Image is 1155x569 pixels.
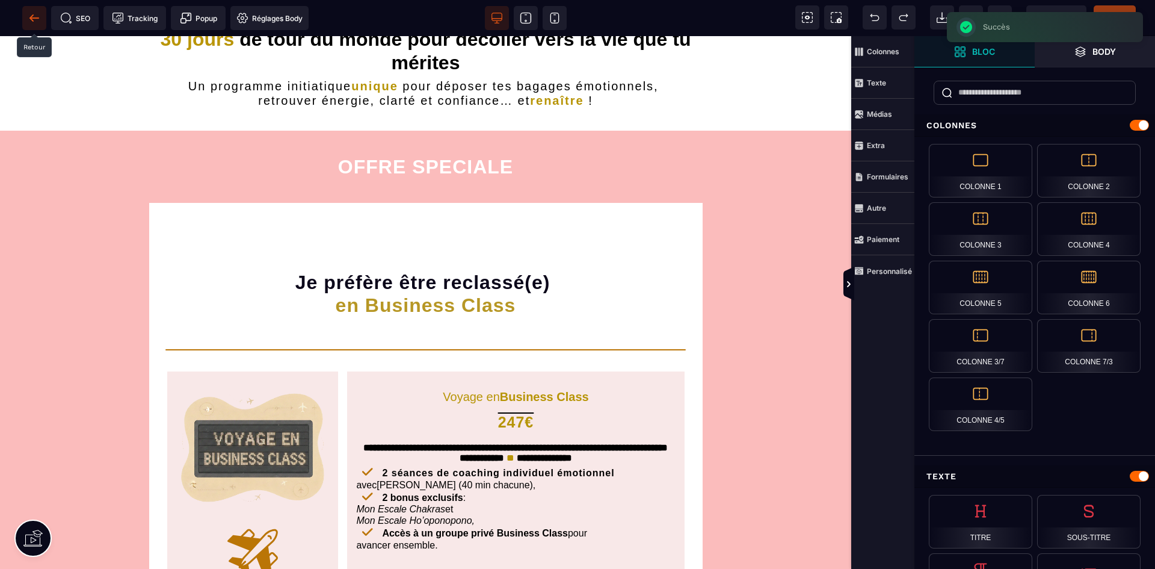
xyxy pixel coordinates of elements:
strong: Autre [867,204,886,213]
h2: Un programme initiatique pour déposer tes bagages émotionnels, retrouver énergie, clarté et confi... [149,43,703,72]
i: Mon Escale Chakras [356,468,445,478]
strong: Personnalisé [867,267,912,276]
strong: Médias [867,110,892,119]
span: Enregistrer [988,5,1012,30]
span: Créer une alerte modale [171,6,226,30]
strong: Bloc [972,47,995,56]
strong: Extra [867,141,885,150]
span: : et [356,456,475,490]
span: avec [356,444,377,454]
span: Nettoyage [959,5,983,30]
span: [PERSON_NAME] (40 min chacune), [377,444,535,454]
span: Texte [851,67,914,99]
div: Colonne 1 [929,144,1032,197]
span: Favicon [230,6,309,30]
span: Code de suivi [103,6,166,30]
b: 2 séances de coaching individuel émotionnel [382,432,614,442]
div: Texte [914,465,1155,488]
span: Réglages Body [236,12,303,24]
div: Colonne 3/7 [929,319,1032,373]
span: Métadata SEO [51,6,99,30]
span: Autre [851,193,914,224]
span: Formulaires [851,161,914,193]
span: Voir tablette [514,6,538,30]
span: Capture d'écran [824,5,848,30]
span: Voir les composants [795,5,819,30]
span: Popup [180,12,217,24]
span: Médias [851,99,914,130]
b: 2 bonus exclusifs [382,456,463,467]
div: Titre [929,495,1032,549]
span: Retour [22,6,46,30]
div: Colonne 4 [1037,202,1141,256]
span: Défaire [863,5,887,30]
span: Voir bureau [485,6,509,30]
div: Sous-titre [1037,495,1141,549]
span: pour avancer ensemble. [356,492,587,514]
img: 5a442d4a8f656bbae5fc9cfc9ed2183a_noun-plane-8032710-BB7507.svg [224,488,282,547]
span: Paiement [851,224,914,255]
div: Colonnes [914,114,1155,137]
strong: Colonnes [867,47,899,56]
span: Voir mobile [543,6,567,30]
span: Extra [851,130,914,161]
i: Mon Escale Ho’oponopono, [356,479,475,490]
div: Colonne 6 [1037,261,1141,314]
b: Accès à un groupe privé Business Class [382,492,568,502]
div: Colonne 4/5 [929,378,1032,431]
div: Colonne 2 [1037,144,1141,197]
div: Colonne 5 [929,261,1032,314]
span: Enregistrer le contenu [1094,5,1136,30]
span: Aperçu [1026,5,1086,30]
div: Colonne 7/3 [1037,319,1141,373]
span: Afficher les vues [914,267,926,303]
img: e09dea70c197d2994a0891b670a6831b_Generated_Image_a4ix31a4ix31a4ix.png [167,335,338,486]
div: Colonne 3 [929,202,1032,256]
span: Ouvrir les blocs [914,36,1035,67]
strong: Paiement [867,235,899,244]
strong: Body [1092,47,1116,56]
span: Ouvrir les calques [1035,36,1155,67]
span: SEO [60,12,90,24]
strong: Formulaires [867,172,908,181]
span: Tracking [112,12,158,24]
span: Colonnes [851,36,914,67]
span: Importer [930,5,954,30]
strong: Texte [867,78,886,87]
span: Rétablir [892,5,916,30]
span: Personnalisé [851,255,914,287]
